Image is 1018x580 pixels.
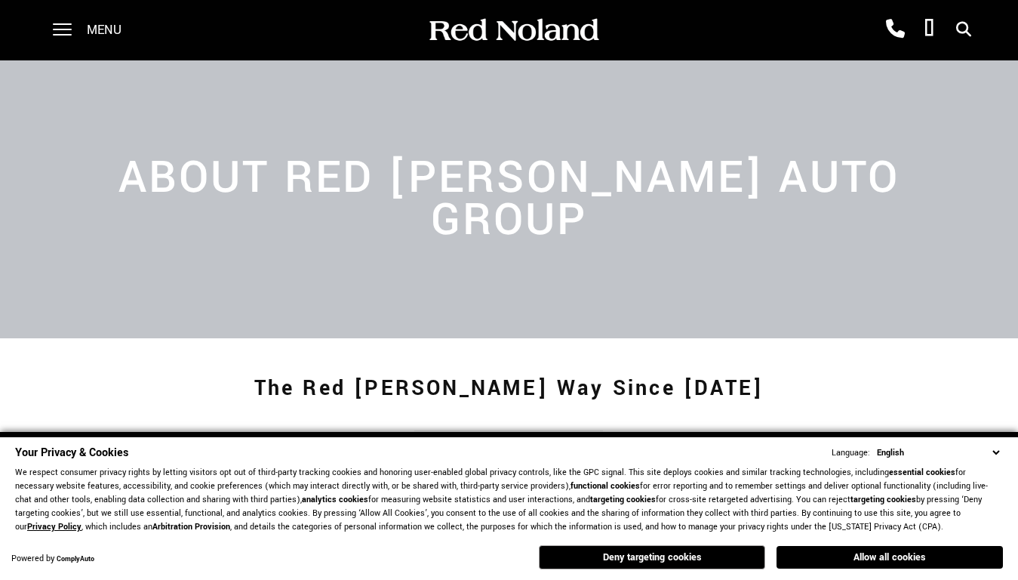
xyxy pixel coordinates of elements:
strong: targeting cookies [850,494,916,505]
h2: About Red [PERSON_NAME] Auto Group [62,157,955,242]
select: Language Select [873,446,1003,460]
button: Deny targeting cookies [539,545,765,569]
h1: The Red [PERSON_NAME] Way Since [DATE] [69,359,949,419]
strong: essential cookies [889,467,955,478]
span: Your Privacy & Cookies [15,445,128,461]
img: Red Noland Auto Group [426,17,600,44]
p: We respect consumer privacy rights by letting visitors opt out of third-party tracking cookies an... [15,466,1003,534]
strong: Arbitration Provision [152,521,230,532]
strong: functional cookies [571,480,640,492]
a: ComplyAuto [57,554,94,564]
a: Privacy Policy [27,521,82,532]
strong: targeting cookies [590,494,656,505]
strong: analytics cookies [302,494,368,505]
div: Language: [832,449,870,458]
div: Powered by [11,554,94,564]
button: Allow all cookies [777,546,1003,569]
